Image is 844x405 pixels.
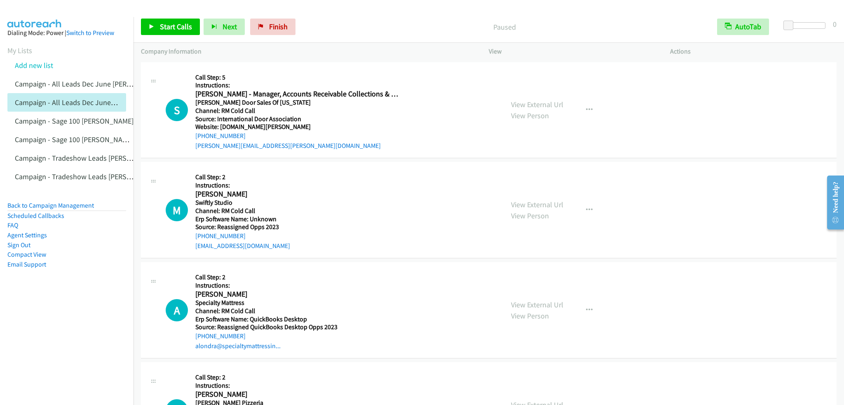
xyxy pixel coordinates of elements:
h5: Source: International Door Association [195,115,399,123]
a: [PHONE_NUMBER] [195,132,246,140]
span: Start Calls [160,22,192,31]
h2: [PERSON_NAME] [195,390,399,399]
p: View [489,47,655,56]
h5: Channel: RM Cold Call [195,207,399,215]
h1: S [166,99,188,121]
h5: Instructions: [195,281,399,290]
a: Email Support [7,260,46,268]
h5: Erp Software Name: Unknown [195,215,399,223]
a: Campaign - Sage 100 [PERSON_NAME] Cloned [15,135,157,144]
h5: Instructions: [195,181,399,190]
h5: Call Step: 2 [195,373,399,382]
h5: Channel: RM Cold Call [195,107,399,115]
a: [PERSON_NAME][EMAIL_ADDRESS][PERSON_NAME][DOMAIN_NAME] [195,142,381,150]
h5: Website: [DOMAIN_NAME][PERSON_NAME] [195,123,399,131]
h5: Instructions: [195,382,399,390]
a: Start Calls [141,19,200,35]
h5: Channel: RM Cold Call [195,307,399,315]
h5: Erp Software Name: QuickBooks Desktop [195,315,399,323]
p: Company Information [141,47,474,56]
a: Campaign - All Leads Dec June [PERSON_NAME] Cloned [15,98,188,107]
h5: Instructions: [195,81,399,89]
p: Actions [670,47,837,56]
div: 0 [833,19,837,30]
h5: Call Step: 2 [195,273,399,281]
h5: Source: Reassigned QuickBooks Desktop Opps 2023 [195,323,399,331]
a: Campaign - All Leads Dec June [PERSON_NAME] [15,79,164,89]
h5: Swiftly Studio [195,199,399,207]
a: Back to Campaign Management [7,201,94,209]
div: The call is yet to be attempted [166,99,188,121]
a: Add new list [15,61,53,70]
a: [EMAIL_ADDRESS][DOMAIN_NAME] [195,242,290,250]
a: [PHONE_NUMBER] [195,332,246,340]
h5: Call Step: 5 [195,73,399,82]
a: View External Url [511,300,563,309]
h5: Call Step: 2 [195,173,399,181]
a: View External Url [511,200,563,209]
a: Switch to Preview [66,29,114,37]
a: [PHONE_NUMBER] [195,232,246,240]
a: My Lists [7,46,32,55]
p: Paused [307,21,702,33]
h1: A [166,299,188,321]
span: Next [223,22,237,31]
div: The call is yet to be attempted [166,299,188,321]
h1: M [166,199,188,221]
h5: Specialty Mattress [195,299,399,307]
iframe: Resource Center [821,170,844,235]
span: Finish [269,22,288,31]
div: The call is yet to be attempted [166,199,188,221]
button: Next [204,19,245,35]
a: Campaign - Tradeshow Leads [PERSON_NAME] [15,153,160,163]
a: Agent Settings [7,231,47,239]
a: Sign Out [7,241,30,249]
a: View Person [511,211,549,220]
button: AutoTab [717,19,769,35]
a: alondra@specialtymattressin... [195,342,281,350]
h2: [PERSON_NAME] [195,190,399,199]
a: Finish [250,19,295,35]
a: View Person [511,111,549,120]
h2: [PERSON_NAME] [195,290,399,299]
a: View Person [511,311,549,321]
h5: Source: Reassigned Opps 2023 [195,223,399,231]
div: Dialing Mode: Power | [7,28,126,38]
a: Compact View [7,250,46,258]
a: Campaign - Tradeshow Leads [PERSON_NAME] Cloned [15,172,184,181]
div: Delay between calls (in seconds) [788,22,825,29]
a: FAQ [7,221,18,229]
h5: [PERSON_NAME] Door Sales Of [US_STATE] [195,98,399,107]
a: Scheduled Callbacks [7,212,64,220]
a: Campaign - Sage 100 [PERSON_NAME] [15,116,134,126]
h2: [PERSON_NAME] - Manager, Accounts Receivable Collections & Manager [195,89,399,99]
a: View External Url [511,100,563,109]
